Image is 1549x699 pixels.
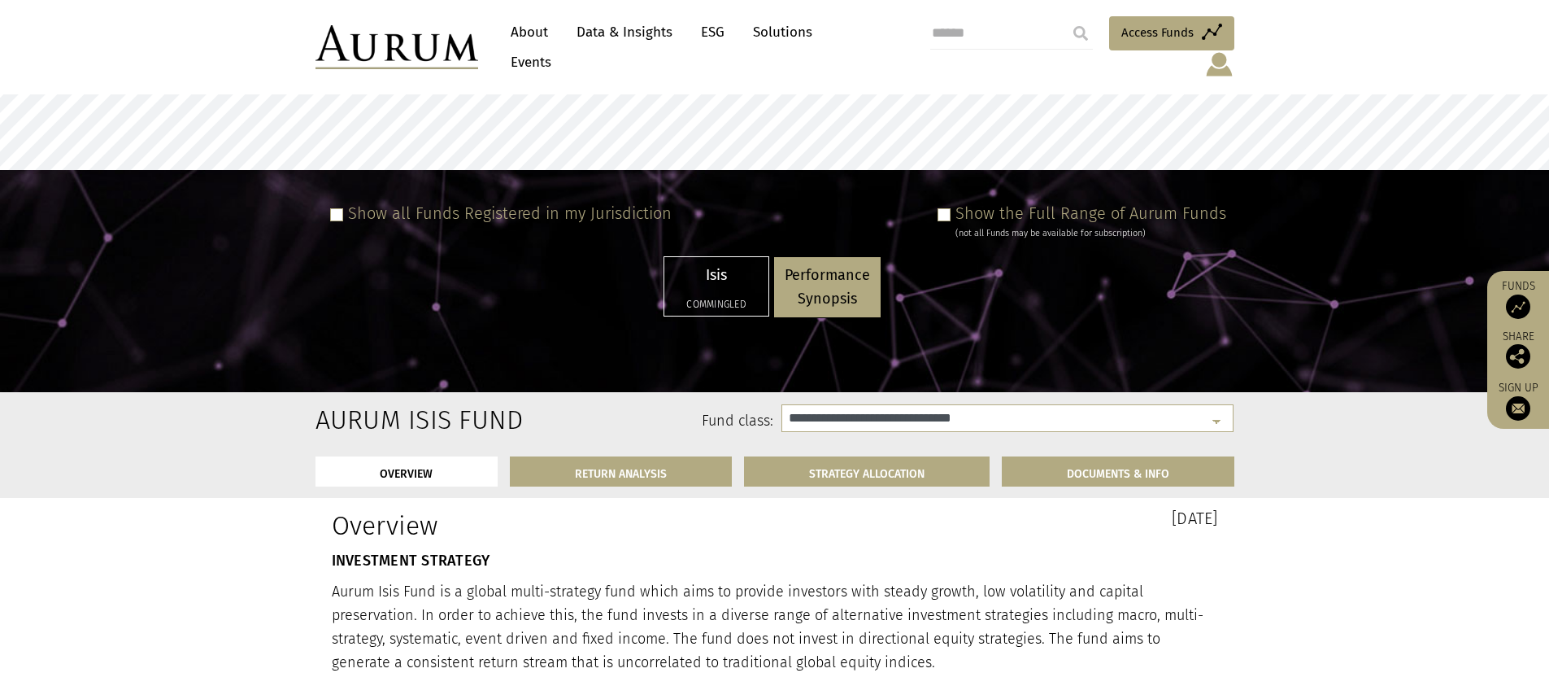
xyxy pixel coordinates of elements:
a: STRATEGY ALLOCATION [744,457,990,487]
label: Show the Full Range of Aurum Funds [955,203,1226,223]
div: Share [1495,331,1541,369]
img: Aurum [315,25,478,69]
a: About [503,17,556,47]
a: Events [503,47,551,77]
img: account-icon.svg [1204,50,1234,78]
h3: [DATE] [787,510,1218,526]
img: Access Funds [1506,295,1530,319]
input: Submit [1064,17,1097,50]
label: Fund class: [472,411,774,432]
h5: Commingled [675,299,758,309]
h2: Aurum Isis Fund [315,404,448,435]
img: Share this post [1506,344,1530,369]
a: Funds [1495,279,1541,319]
a: Sign up [1495,381,1541,421]
p: Performance Synopsis [785,264,870,311]
h1: Overview [332,510,763,541]
span: Access Funds [1121,23,1194,42]
a: Solutions [745,17,820,47]
p: Aurum Isis Fund is a global multi-strategy fund which aims to provide investors with steady growt... [332,580,1218,674]
a: Access Funds [1109,16,1234,50]
a: RETURN ANALYSIS [510,457,732,487]
a: ESG [693,17,733,47]
p: Isis [675,264,758,287]
div: (not all Funds may be available for subscription) [955,226,1226,241]
img: Sign up to our newsletter [1506,396,1530,421]
strong: INVESTMENT STRATEGY [332,552,490,570]
a: DOCUMENTS & INFO [1002,457,1234,487]
a: Data & Insights [568,17,681,47]
label: Show all Funds Registered in my Jurisdiction [348,203,672,223]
